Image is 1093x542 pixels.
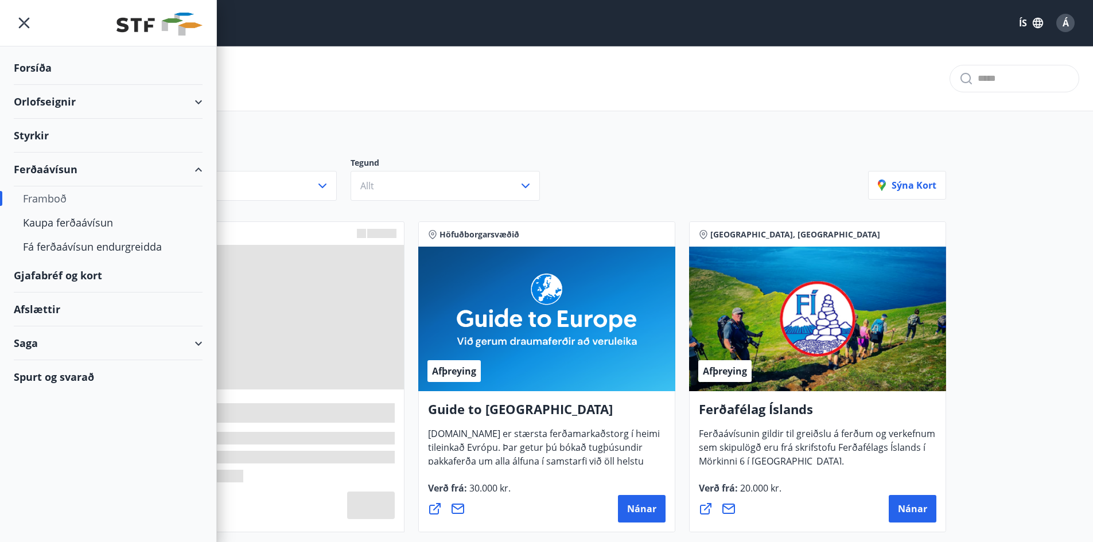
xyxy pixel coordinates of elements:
button: Á [1052,9,1079,37]
button: ÍS [1013,13,1049,33]
div: Afslættir [14,293,203,326]
span: Afþreying [432,365,476,377]
span: Höfuðborgarsvæðið [439,229,519,240]
div: Kaupa ferðaávísun [23,210,193,235]
span: Ferðaávísunin gildir til greiðslu á ferðum og verkefnum sem skipulögð eru frá skrifstofu Ferðafél... [699,427,935,477]
div: Framboð [23,186,193,210]
span: Afþreying [703,365,747,377]
div: Styrkir [14,119,203,153]
p: Svæði [147,157,351,171]
span: Verð frá : [428,482,511,504]
div: Saga [14,326,203,360]
div: Fá ferðaávísun endurgreidda [23,235,193,259]
span: Nánar [898,502,927,515]
span: Á [1063,17,1069,29]
button: menu [14,13,34,33]
div: Ferðaávísun [14,153,203,186]
div: Gjafabréf og kort [14,259,203,293]
button: Allt [351,171,540,201]
button: Nánar [889,495,936,522]
button: Sýna kort [868,171,946,200]
span: Nánar [627,502,656,515]
img: union_logo [116,13,203,36]
span: [GEOGRAPHIC_DATA], [GEOGRAPHIC_DATA] [710,229,880,240]
div: Spurt og svarað [14,360,203,393]
div: Orlofseignir [14,85,203,119]
span: Allt [360,180,374,192]
p: Tegund [351,157,554,171]
span: 30.000 kr. [467,482,511,494]
div: Forsíða [14,51,203,85]
button: Nánar [618,495,666,522]
span: 20.000 kr. [738,482,781,494]
p: Sýna kort [878,179,936,192]
h4: Guide to [GEOGRAPHIC_DATA] [428,400,666,427]
span: Verð frá : [699,482,781,504]
span: [DOMAIN_NAME] er stærsta ferðamarkaðstorg í heimi tileinkað Evrópu. Þar getur þú bókað tugþúsundi... [428,427,660,504]
button: Allt [147,171,337,201]
h4: Ferðafélag Íslands [699,400,936,427]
